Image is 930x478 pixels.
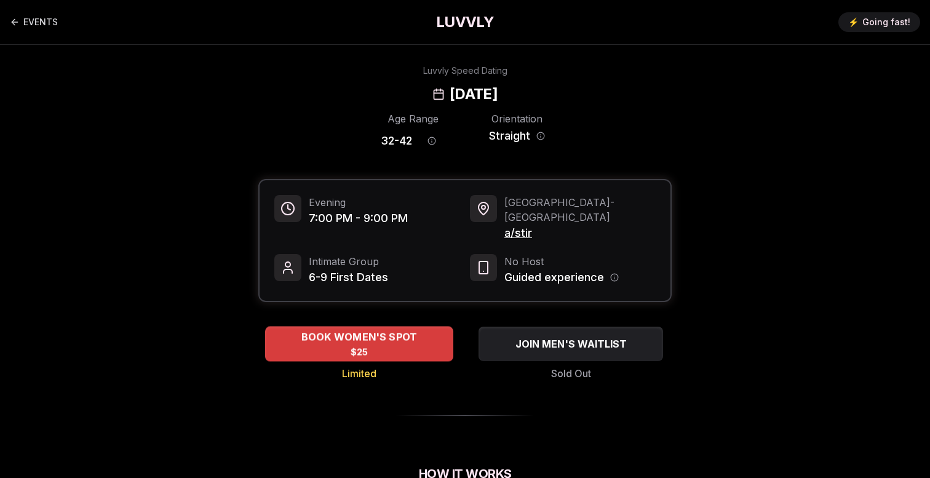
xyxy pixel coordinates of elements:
[551,366,591,381] span: Sold Out
[450,84,498,104] h2: [DATE]
[504,195,656,225] span: [GEOGRAPHIC_DATA] - [GEOGRAPHIC_DATA]
[309,210,408,227] span: 7:00 PM - 9:00 PM
[485,111,549,126] div: Orientation
[309,254,388,269] span: Intimate Group
[436,12,494,32] a: LUVVLY
[381,132,412,149] span: 32 - 42
[381,111,445,126] div: Age Range
[479,327,663,361] button: JOIN MEN'S WAITLIST - Sold Out
[862,16,910,28] span: Going fast!
[610,273,619,282] button: Host information
[423,65,507,77] div: Luvvly Speed Dating
[299,330,420,345] span: BOOK WOMEN'S SPOT
[848,16,859,28] span: ⚡️
[309,195,408,210] span: Evening
[265,326,453,361] button: BOOK WOMEN'S SPOT - Limited
[418,127,445,154] button: Age range information
[513,337,629,351] span: JOIN MEN'S WAITLIST
[536,132,545,140] button: Orientation information
[342,366,376,381] span: Limited
[351,346,368,358] span: $25
[309,269,388,286] span: 6-9 First Dates
[504,225,656,242] span: a/stir
[504,254,619,269] span: No Host
[10,10,58,34] a: Back to events
[504,269,604,286] span: Guided experience
[489,127,530,145] span: Straight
